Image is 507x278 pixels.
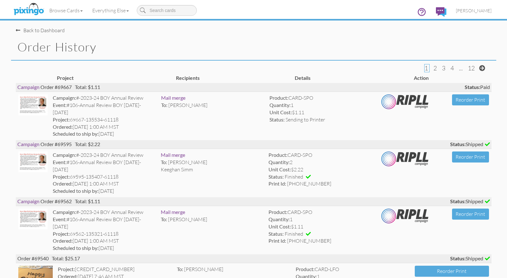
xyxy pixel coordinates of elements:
[17,84,39,90] span: Campaign
[161,151,263,159] div: Mail merge
[442,64,445,72] span: 3
[269,209,287,215] strong: Product:
[381,94,429,109] img: Ripll_Logo_campaign.png
[16,27,65,34] div: Back to Dashboard
[16,254,492,263] div: Order #69540
[381,151,429,167] img: Ripll_Logo_campaign.png
[17,141,39,147] span: Campaign
[293,73,412,83] th: Details
[465,84,490,91] span: Paid
[12,2,45,17] img: pixingo logo
[452,151,489,163] button: Reorder Print
[184,266,223,272] span: [PERSON_NAME]
[53,94,156,102] div: #-2023-24 BOY Annual Review
[269,166,291,172] strong: Unit Cost:
[269,109,292,115] strong: Unit Cost:
[53,123,156,131] div: [DATE] 1:00 AM MST
[18,94,48,115] img: 135534-1-1757404829239-86659d1e77cbca7b-qa.jpg
[285,174,303,180] span: Finished
[53,102,67,108] strong: Event:
[269,116,285,122] strong: Status:
[269,166,372,173] div: $2.22
[53,130,156,138] div: [DATE]
[45,3,88,18] a: Browse Cards
[269,231,284,237] strong: Status:
[269,95,288,101] strong: Product:
[58,266,75,272] strong: Project:
[53,174,70,180] strong: Project:
[52,255,80,261] span: Total: $25.17
[269,152,287,158] strong: Product:
[412,73,492,83] th: Action
[450,141,466,147] strong: Status:
[53,180,73,186] strong: Ordered:
[53,245,99,251] strong: Scheduled to ship by:
[53,180,156,187] div: [DATE] 1:00 AM MST
[450,255,490,262] span: Shipped
[452,209,489,220] button: Reorder Print
[177,266,183,272] span: To:
[174,73,293,83] th: Recipients
[433,64,437,72] span: 2
[18,151,48,172] img: 135407-1-1757059218962-0968238297021c8b-qa.jpg
[53,151,156,159] div: #-2023-24 BOY Annual Review
[53,230,156,238] div: 69562-135321-61118
[465,84,480,90] strong: Status:
[168,102,208,108] span: [PERSON_NAME]
[287,238,331,244] span: [PHONE_NUMBER]
[75,84,100,90] span: Total: $1.11
[53,237,156,245] div: [DATE] 1:00 AM MST
[287,180,331,187] span: [PHONE_NUMBER]
[161,102,167,108] span: To:
[451,3,496,19] a: [PERSON_NAME]
[415,266,489,277] button: Reorder Print
[53,159,67,165] strong: Event:
[269,159,290,165] strong: Quantity:
[53,216,156,230] div: #106-Annual Review BOY [DATE]-[DATE]
[53,209,156,216] div: #-2023-24 BOY Annual Review
[161,216,167,222] span: To:
[137,5,197,16] input: Search cards
[161,94,264,102] div: Mail merge
[425,64,428,72] span: 1
[269,151,372,159] div: CARD-SPO
[436,7,446,17] img: comments.svg
[452,94,489,105] button: Reorder Print
[53,152,76,158] strong: Campaign:
[269,180,286,186] strong: Print Id:
[168,216,207,222] span: [PERSON_NAME]
[53,245,156,252] div: [DATE]
[269,209,372,216] div: CARD-SPO
[53,216,67,222] strong: Event:
[53,124,73,130] strong: Ordered:
[459,64,463,72] span: ...
[53,209,76,215] strong: Campaign:
[450,255,466,261] strong: Status:
[269,238,286,244] strong: Print Id:
[269,216,372,223] div: 1
[269,216,290,222] strong: Quantity:
[53,95,76,101] strong: Campaign:
[53,188,99,194] strong: Scheduled to ship by:
[269,102,372,109] div: 1
[269,223,372,230] div: $1.11
[296,266,410,273] div: CARD-LFO
[17,40,496,54] h1: Order History
[456,8,492,13] span: [PERSON_NAME]
[468,64,475,72] span: 12
[161,159,167,165] span: To:
[269,159,372,166] div: 2
[53,238,73,244] strong: Ordered:
[18,209,48,229] img: 135321-1-1756886422809-d652ceac7b2351b3-qa.jpg
[381,209,429,224] img: Ripll_Logo_campaign.png
[53,116,70,122] strong: Project:
[55,73,174,83] th: Project
[16,83,492,92] div: Order #69667
[53,131,99,137] strong: Scheduled to ship by:
[161,209,263,216] div: Mail merge
[168,159,207,165] span: [PERSON_NAME]
[450,198,490,205] span: Shipped
[161,166,193,173] span: Keeghan Simm
[53,102,156,116] div: #106-Annual Review BOY [DATE]-[DATE]
[269,223,291,229] strong: Unit Cost:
